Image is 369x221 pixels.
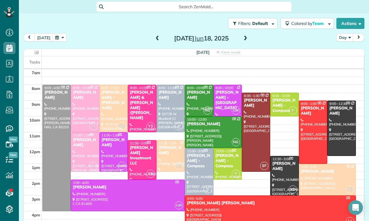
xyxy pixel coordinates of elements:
div: [PERSON_NAME] & [PERSON_NAME] /[PERSON_NAME] [130,90,154,121]
span: JM [234,171,237,174]
span: 9:00 - 1:00 [301,102,317,106]
span: LI [89,162,98,170]
span: 12:00 - 3:00 [187,149,205,153]
a: Filters: Default [225,18,278,29]
span: 11:30 - 2:00 [130,141,148,145]
button: Filters: Default [228,18,278,29]
span: SF [260,162,268,170]
span: Filters: [238,21,251,26]
div: [PERSON_NAME] [44,90,69,100]
span: 8:00 - 11:00 [130,86,148,90]
span: 11am [29,133,40,138]
span: Y3 [146,122,155,130]
div: [PERSON_NAME] [272,161,297,171]
small: 2 [232,173,240,179]
span: View week [221,50,240,55]
span: WB [118,122,126,130]
span: Colored by [291,21,326,26]
span: Jun [194,34,204,42]
span: 2pm [32,181,40,186]
span: [DATE] [196,50,210,55]
span: 9am [32,102,40,107]
span: New [9,152,18,158]
span: 1:00 - 3:00 [301,165,317,169]
div: [PERSON_NAME] [244,98,268,108]
span: 9:00 - 12:30 [329,102,347,106]
button: Actions [336,18,364,29]
div: [PERSON_NAME] [73,90,97,100]
span: 8:00 - 10:00 [187,86,205,90]
span: 12pm [29,149,40,154]
div: [PERSON_NAME] [101,137,126,148]
button: next [353,33,364,42]
span: 11:00 - 1:30 [102,133,119,137]
div: [PERSON_NAME] [187,122,240,127]
span: NG [203,106,212,115]
span: 10am [29,118,40,123]
div: [PERSON_NAME] [158,90,183,100]
span: 8:30 - 10:00 [272,94,290,98]
span: 3pm [32,197,40,202]
span: 11:00 - 1:30 [73,133,91,137]
span: JM [291,108,294,111]
div: [PERSON_NAME] - Compass [272,98,297,113]
span: 11:30 - 1:30 [159,141,176,145]
span: LM [232,106,240,115]
div: [PERSON_NAME] [PERSON_NAME] [187,201,354,206]
h2: [DATE] 18, 2025 [163,35,239,42]
div: [PERSON_NAME] [73,185,183,190]
small: 2 [289,110,297,116]
span: 8:00 - 11:00 [159,86,176,90]
span: JM [177,124,181,127]
span: LI [89,122,98,130]
div: [PERSON_NAME] - [PERSON_NAME] [101,90,126,111]
span: 4pm [32,212,40,217]
span: 8am [32,86,40,91]
div: [PERSON_NAME] [301,169,354,174]
span: WB [175,162,183,170]
span: 8:30 - 1:30 [244,94,260,98]
button: Day [336,33,353,42]
div: [PERSON_NAME] [329,106,354,116]
span: KD [289,185,297,194]
small: 2 [204,189,211,195]
div: [PERSON_NAME] [301,106,325,116]
span: NG [232,138,240,146]
div: [PERSON_NAME] [187,90,211,100]
span: 8:00 - 10:00 [216,86,233,90]
span: JM [206,187,209,190]
span: 10:00 - 12:00 [187,117,207,122]
span: 3:00 - 5:00 [187,196,203,201]
div: [PERSON_NAME] - Compass [215,153,240,169]
span: 7am [32,70,40,75]
span: 12:00 - 2:00 [216,149,233,153]
div: [PERSON_NAME] Investment LLC [130,145,154,166]
span: Tasks [29,60,40,64]
span: WB [346,185,354,194]
div: [PERSON_NAME] - [GEOGRAPHIC_DATA] [215,90,240,111]
span: Y3 [146,170,155,178]
span: 8:00 - 11:00 [73,86,91,90]
span: 12:30 - 3:00 [272,157,290,161]
small: 2 [175,126,183,131]
span: 8:00 - 11:00 [102,86,119,90]
div: Open Intercom Messenger [348,200,363,215]
span: LM [175,201,183,209]
button: [DATE] [34,33,53,42]
div: [PERSON_NAME] [158,145,183,156]
div: [PERSON_NAME] [73,137,97,148]
span: Team [312,21,325,26]
span: LM [118,162,126,170]
button: Colored byTeam [281,18,334,29]
span: 2:00 - 4:00 [73,181,89,185]
span: 1pm [32,165,40,170]
span: New [9,136,18,143]
span: Default [252,21,268,26]
button: prev [23,33,35,42]
div: [PERSON_NAME] - Compass [187,153,211,169]
span: 8:00 - 4:00 [45,86,60,90]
